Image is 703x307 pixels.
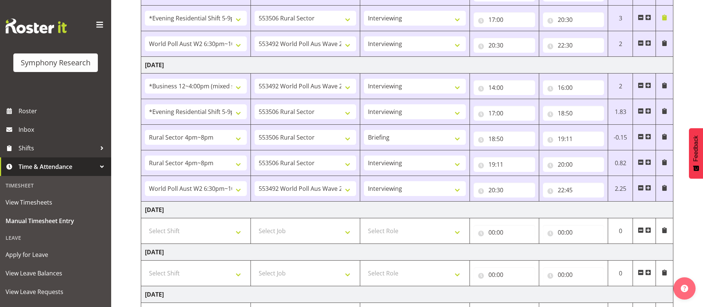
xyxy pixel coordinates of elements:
[543,106,604,121] input: Click to select...
[2,193,109,212] a: View Timesheets
[2,245,109,264] a: Apply for Leave
[543,225,604,240] input: Click to select...
[19,143,96,154] span: Shifts
[6,197,106,208] span: View Timesheets
[543,131,604,146] input: Click to select...
[6,19,67,33] img: Rosterit website logo
[608,31,633,57] td: 2
[474,106,535,121] input: Click to select...
[6,286,106,297] span: View Leave Requests
[543,267,604,282] input: Click to select...
[543,157,604,172] input: Click to select...
[608,74,633,99] td: 2
[474,80,535,95] input: Click to select...
[6,249,106,260] span: Apply for Leave
[608,125,633,150] td: -0.15
[19,105,107,117] span: Roster
[19,161,96,172] span: Time & Attendance
[608,218,633,244] td: 0
[543,12,604,27] input: Click to select...
[474,267,535,282] input: Click to select...
[6,268,106,279] span: View Leave Balances
[2,264,109,282] a: View Leave Balances
[474,157,535,172] input: Click to select...
[693,135,699,161] span: Feedback
[608,261,633,286] td: 0
[608,6,633,31] td: 3
[474,183,535,197] input: Click to select...
[608,99,633,125] td: 1.83
[19,124,107,135] span: Inbox
[689,128,703,179] button: Feedback - Show survey
[141,57,673,74] td: [DATE]
[474,131,535,146] input: Click to select...
[141,286,673,303] td: [DATE]
[681,285,688,292] img: help-xxl-2.png
[543,80,604,95] input: Click to select...
[474,38,535,53] input: Click to select...
[543,183,604,197] input: Click to select...
[2,230,109,245] div: Leave
[21,57,90,68] div: Symphony Research
[141,202,673,218] td: [DATE]
[474,12,535,27] input: Click to select...
[6,215,106,226] span: Manual Timesheet Entry
[543,38,604,53] input: Click to select...
[608,150,633,176] td: 0.82
[2,212,109,230] a: Manual Timesheet Entry
[2,282,109,301] a: View Leave Requests
[474,225,535,240] input: Click to select...
[608,176,633,202] td: 2.25
[141,244,673,261] td: [DATE]
[2,178,109,193] div: Timesheet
